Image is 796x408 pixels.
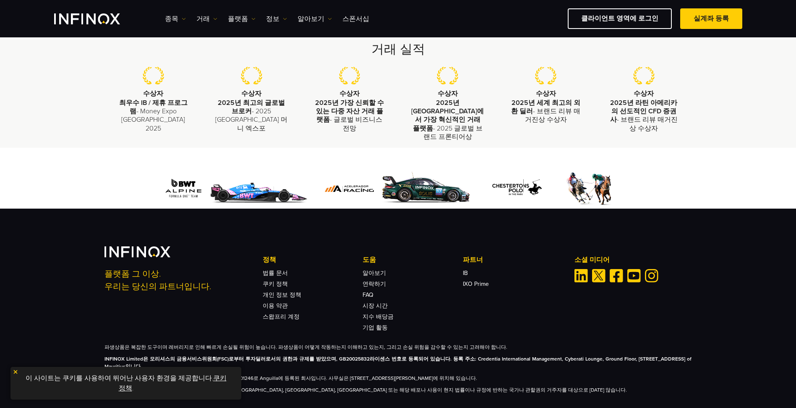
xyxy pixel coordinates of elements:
[136,41,660,58] h2: 거래 실적
[339,89,360,98] strong: 수상자
[15,371,237,395] p: 이 사이트는 쿠키를 사용하여 뛰어난 사용자 환경을 제공합니다. .
[13,369,18,375] img: yellow close icon
[411,99,484,141] p: - 2025 글로벌 브랜드 프론티어상
[315,99,384,124] strong: 2025년 가장 신뢰할 수 있는 다중 자산 거래 플랫폼
[196,14,217,24] a: 거래
[438,89,458,98] strong: 수상자
[215,99,288,133] p: - 2025 [GEOGRAPHIC_DATA] 머니 엑스포
[574,255,692,265] p: 소셜 미디어
[313,99,386,133] p: - 글로벌 비즈니스 전망
[104,343,692,351] p: 파생상품은 복잡한 도구이며 레버리지로 인해 빠르게 손실될 위험이 높습니다. 파생상품이 어떻게 작동하는지 이해하고 있는지, 그리고 손실 위험을 감수할 수 있는지 고려해야 합니다.
[680,8,742,29] a: 실계좌 등록
[104,386,692,394] p: 이 사이트의 정보는 아프가니스탄, [GEOGRAPHIC_DATA], [GEOGRAPHIC_DATA], [GEOGRAPHIC_DATA], [GEOGRAPHIC_DATA] 또는 ...
[298,14,332,24] a: 알아보기
[363,291,373,298] a: FAQ
[228,14,256,24] a: 플랫폼
[263,255,363,265] p: 정책
[363,313,394,320] a: 지수 배당금
[634,89,654,98] strong: 수상자
[119,99,188,115] strong: 최우수 IB / 제휴 프로그램
[263,280,288,288] a: 쿠키 정책
[104,374,692,382] p: INFINOX Global Limited, 상호명 INFINOX는 등록 번호 A000001246로 Anguilla에 등록된 회사입니다. 사무실은 [STREET_ADDRESS]...
[463,280,489,288] a: IXO Prime
[511,99,580,115] strong: 2025년 세계 최고의 외환 딜러
[241,89,261,98] strong: 수상자
[165,14,186,24] a: 종목
[536,89,556,98] strong: 수상자
[104,356,692,369] strong: INFINOX Limited은 모리셔스의 금융서비스위원회(FSC)로부터 투자딜러로서의 권한과 규제를 받았으며, GB20025832라이센스 번호로 등록되어 있습니다. 등록 주소...
[342,14,369,24] a: 스폰서십
[463,269,468,277] a: IB
[592,269,605,282] a: Twitter
[363,280,386,288] a: 연락하기
[463,255,563,265] p: 파트너
[363,302,388,309] a: 시장 시간
[218,99,285,115] strong: 2025년 최고의 글로벌 브로커
[263,291,301,298] a: 개인 정보 정책
[568,8,672,29] a: 클라이언트 영역에 로그인
[263,313,300,320] a: 스왑프리 계정
[104,268,251,293] p: 플랫폼 그 이상. 우리는 당신의 파트너입니다.
[263,302,288,309] a: 이용 약관
[117,99,190,133] p: - Money Expo [GEOGRAPHIC_DATA] 2025
[574,269,588,282] a: Linkedin
[363,324,388,331] a: 기업 활동
[363,269,386,277] a: 알아보기
[411,99,484,133] strong: 2025년 [GEOGRAPHIC_DATA]에서 가장 혁신적인 거래 플랫폼
[509,99,582,124] p: - 브랜드 리뷰 매거진상 수상자
[607,99,680,133] p: - 브랜드 리뷰 매거진상 수상자
[143,89,163,98] strong: 수상자
[263,269,288,277] a: 법률 문서
[266,14,287,24] a: 정보
[610,99,678,124] strong: 2025년 라틴 아메리카의 선도적인 CFD 증권사
[54,13,140,24] a: INFINOX Logo
[363,255,462,265] p: 도움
